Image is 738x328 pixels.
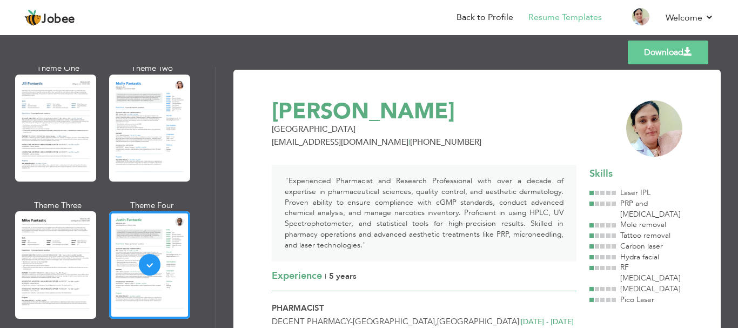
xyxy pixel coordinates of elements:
[528,11,602,24] a: Resume Templates
[620,219,666,230] span: Mole removal
[410,137,481,148] span: [PHONE_NUMBER]
[620,198,681,219] span: PRP and [MEDICAL_DATA]
[620,188,650,198] span: Laser IPL
[42,14,75,25] span: Jobee
[519,317,521,327] span: |
[111,63,192,74] div: Theme Two
[408,137,410,148] span: |
[589,167,682,181] div: Skills
[24,9,42,26] img: jobee.io
[272,165,576,262] div: "Experienced Pharmacist and Research Professional with over a decade of expertise in pharmaceutic...
[353,316,435,327] span: [GEOGRAPHIC_DATA]
[111,200,192,211] div: Theme Four
[628,41,708,64] a: Download
[437,316,519,327] span: [GEOGRAPHIC_DATA]
[620,252,659,262] span: Hydra facial
[620,294,654,305] span: Pico Laser
[272,269,322,283] span: Experience
[632,8,649,25] img: Profile Img
[620,262,681,283] span: RF [MEDICAL_DATA]
[272,124,355,135] span: [GEOGRAPHIC_DATA]
[265,101,618,123] div: [PERSON_NAME]
[620,241,663,251] span: Carbon laser
[521,317,574,327] span: [DATE] - [DATE]
[272,316,350,327] span: Decent Pharmacy
[626,101,682,157] img: PaxGN6jV6v90lBTG3c5viOQB3TputwU5X5PWLlVBAqZaQ4BSHmIf78ZHiyTvHxdCbwVQYQwSFIQtsUxEDBZm2jABGUPgb+jVj...
[329,271,357,282] span: 5 Years
[272,137,408,148] span: [EMAIL_ADDRESS][DOMAIN_NAME]
[17,200,98,211] div: Theme Three
[350,316,353,327] span: -
[620,284,681,294] span: [MEDICAL_DATA]
[24,9,75,26] a: Jobee
[435,316,437,327] span: ,
[620,230,670,240] span: Tattoo removal
[17,63,98,74] div: Theme One
[272,303,324,313] span: Pharmacist
[457,11,513,24] a: Back to Profile
[325,271,326,282] span: |
[666,11,714,24] a: Welcome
